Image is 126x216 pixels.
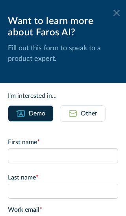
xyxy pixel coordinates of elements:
label: Work email [8,205,118,214]
div: Demo [29,109,45,118]
div: Want to learn more about Faros AI? [8,16,118,38]
p: Fill out this form to speak to a product expert. [8,43,118,64]
label: First name [8,137,118,147]
label: Last name [8,173,118,182]
div: Other [81,109,97,118]
div: I'm interested in... [8,91,118,101]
